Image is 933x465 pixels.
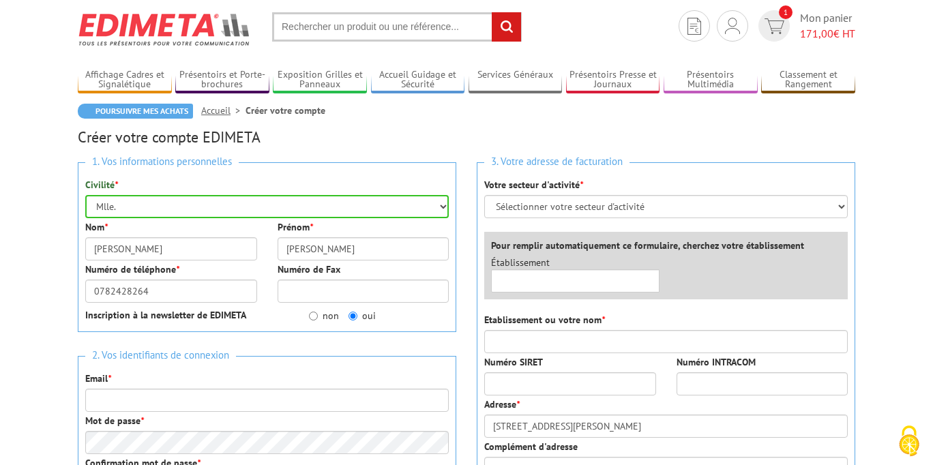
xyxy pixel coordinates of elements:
img: website_grey.svg [22,35,33,46]
label: Nom [85,220,108,234]
a: Exposition Grilles et Panneaux [273,69,367,91]
span: 1 [779,5,793,19]
input: oui [349,312,357,320]
label: Numéro de Fax [278,262,340,276]
label: Adresse [484,397,520,411]
label: Email [85,372,111,385]
h2: Créer votre compte EDIMETA [78,129,855,145]
span: 171,00 [800,27,833,40]
input: non [309,312,318,320]
input: rechercher [492,12,521,42]
a: devis rapide 1 Mon panier 171,00€ HT [755,10,855,42]
img: devis rapide [687,18,701,35]
span: 2. Vos identifiants de connexion [85,346,236,365]
a: Accueil Guidage et Sécurité [371,69,465,91]
label: Civilité [85,178,118,192]
button: Cookies (fenêtre modale) [885,419,933,465]
label: Etablissement ou votre nom [484,313,605,327]
span: 3. Votre adresse de facturation [484,153,630,171]
img: Edimeta [78,4,252,55]
span: Mon panier [800,10,855,42]
a: Services Généraux [469,69,563,91]
img: logo_orange.svg [22,22,33,33]
img: tab_domain_overview_orange.svg [55,79,66,90]
img: tab_keywords_by_traffic_grey.svg [155,79,166,90]
label: Pour remplir automatiquement ce formulaire, cherchez votre établissement [491,239,804,252]
label: oui [349,309,376,322]
span: 1. Vos informations personnelles [85,153,239,171]
a: Classement et Rangement [761,69,855,91]
label: non [309,309,339,322]
input: Rechercher un produit ou une référence... [272,12,522,42]
li: Créer votre compte [246,104,325,117]
label: Numéro de téléphone [85,262,179,276]
label: Votre secteur d'activité [484,178,583,192]
label: Numéro INTRACOM [677,355,756,369]
img: devis rapide [725,18,740,34]
a: Poursuivre mes achats [78,104,193,119]
div: Mots-clés [170,80,209,89]
img: Cookies (fenêtre modale) [892,424,926,458]
a: Présentoirs Presse et Journaux [566,69,660,91]
img: devis rapide [765,18,784,34]
a: Accueil [201,104,246,117]
label: Numéro SIRET [484,355,543,369]
div: Établissement [481,256,670,292]
label: Mot de passe [85,414,144,427]
a: Présentoirs et Porte-brochures [175,69,269,91]
label: Complément d'adresse [484,440,578,453]
div: v 4.0.25 [38,22,67,33]
label: Prénom [278,220,313,234]
span: € HT [800,26,855,42]
a: Affichage Cadres et Signalétique [78,69,172,91]
div: Domaine: [DOMAIN_NAME] [35,35,154,46]
a: Présentoirs Multimédia [664,69,758,91]
div: Domaine [70,80,105,89]
strong: Inscription à la newsletter de EDIMETA [85,309,246,321]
